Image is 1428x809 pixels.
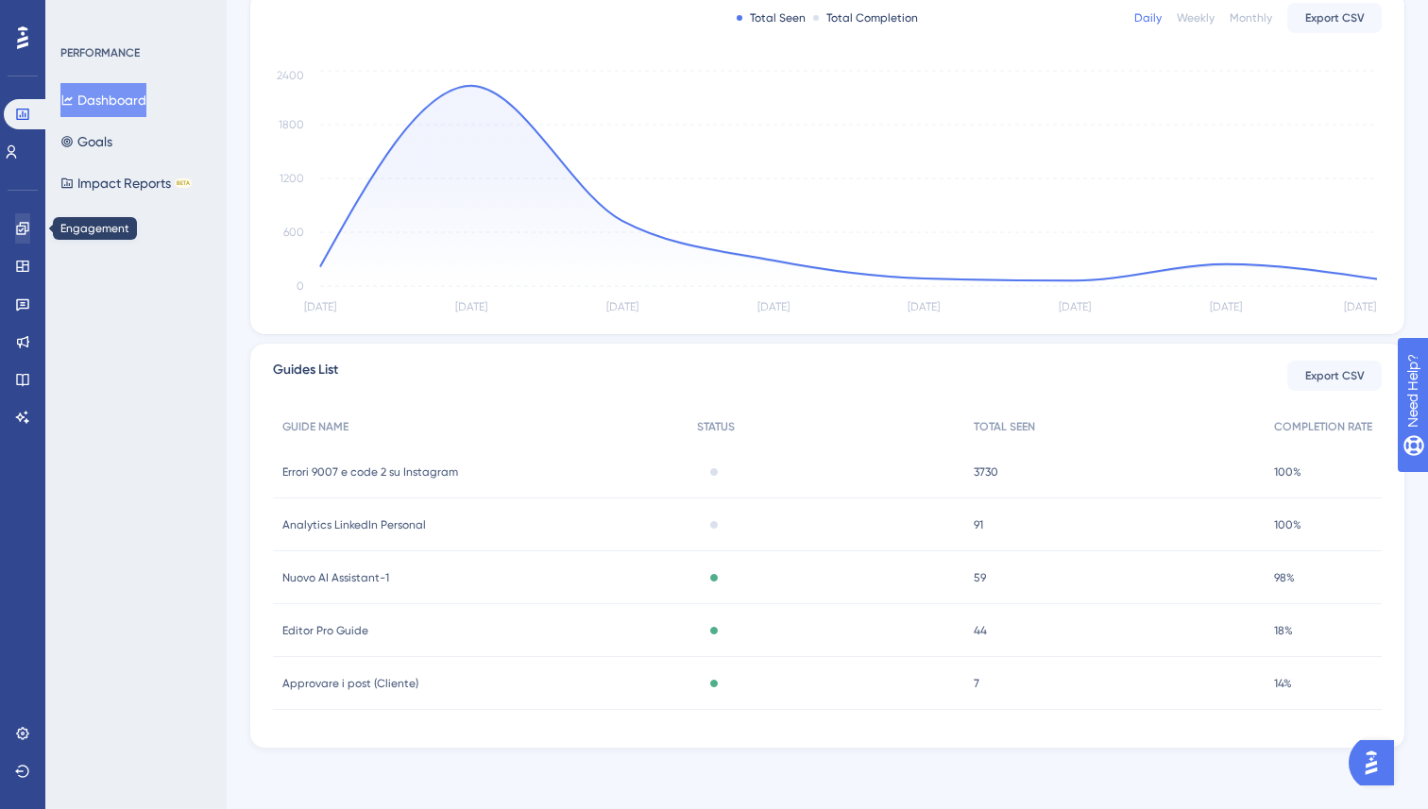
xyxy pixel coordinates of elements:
div: PERFORMANCE [60,45,140,60]
tspan: [DATE] [455,300,487,313]
span: Export CSV [1305,10,1365,25]
tspan: [DATE] [1210,300,1242,313]
span: 100% [1274,517,1301,532]
div: BETA [175,178,192,188]
div: Daily [1134,10,1162,25]
div: Monthly [1230,10,1272,25]
span: 44 [974,623,987,638]
div: Weekly [1177,10,1215,25]
iframe: UserGuiding AI Assistant Launcher [1349,734,1405,791]
span: 98% [1274,570,1295,585]
button: Dashboard [60,83,146,117]
tspan: 1800 [279,118,304,131]
button: Impact ReportsBETA [60,166,192,200]
span: Need Help? [44,5,118,27]
span: STATUS [697,419,735,434]
span: Approvare i post (Cliente) [282,676,418,691]
button: Export CSV [1287,361,1382,391]
span: Analytics LinkedIn Personal [282,517,426,532]
tspan: 1200 [280,172,304,185]
span: 7 [974,676,979,691]
span: GUIDE NAME [282,419,348,434]
span: TOTAL SEEN [974,419,1035,434]
span: Editor Pro Guide [282,623,368,638]
span: Errori 9007 e code 2 su Instagram [282,464,458,480]
tspan: [DATE] [908,300,940,313]
span: Export CSV [1305,368,1365,383]
span: 3730 [974,464,998,480]
span: Guides List [273,359,338,393]
div: Total Completion [813,10,918,25]
tspan: [DATE] [757,300,790,313]
span: 91 [974,517,983,532]
tspan: 2400 [277,69,304,82]
button: Goals [60,125,112,159]
span: Nuovo AI Assistant-1 [282,570,389,585]
span: 14% [1274,676,1292,691]
tspan: [DATE] [1344,300,1376,313]
tspan: [DATE] [606,300,638,313]
tspan: [DATE] [304,300,336,313]
tspan: [DATE] [1059,300,1091,313]
span: 59 [974,570,986,585]
div: Total Seen [737,10,806,25]
span: COMPLETION RATE [1274,419,1372,434]
button: Export CSV [1287,3,1382,33]
tspan: 0 [297,279,304,293]
span: 100% [1274,464,1301,480]
span: 18% [1274,623,1293,638]
tspan: 600 [283,226,304,239]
